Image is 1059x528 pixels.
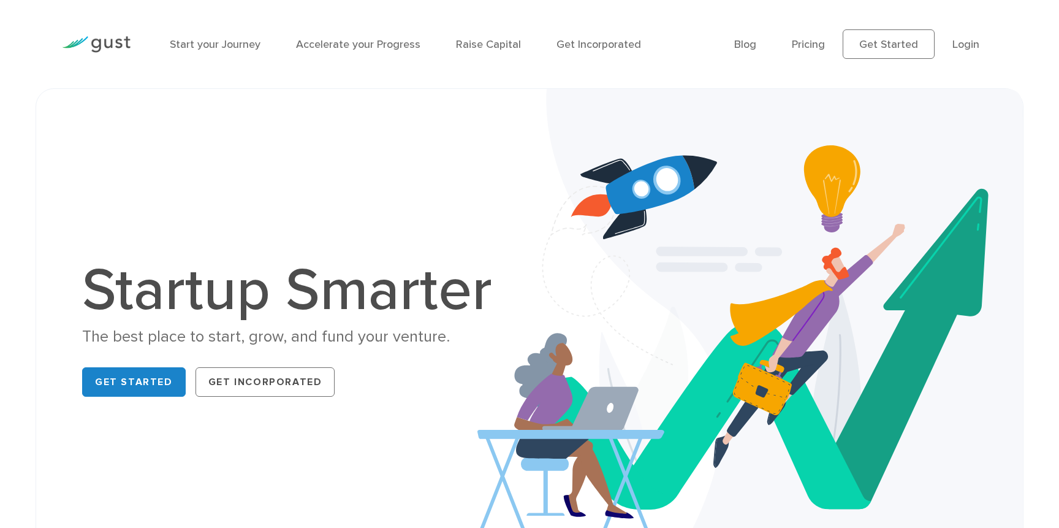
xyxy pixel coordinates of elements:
[952,38,979,51] a: Login
[82,326,505,348] div: The best place to start, grow, and fund your venture.
[456,38,521,51] a: Raise Capital
[170,38,260,51] a: Start your Journey
[82,367,186,397] a: Get Started
[792,38,825,51] a: Pricing
[62,36,131,53] img: Gust Logo
[734,38,756,51] a: Blog
[296,38,420,51] a: Accelerate your Progress
[843,29,935,59] a: Get Started
[195,367,335,397] a: Get Incorporated
[556,38,641,51] a: Get Incorporated
[82,261,505,320] h1: Startup Smarter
